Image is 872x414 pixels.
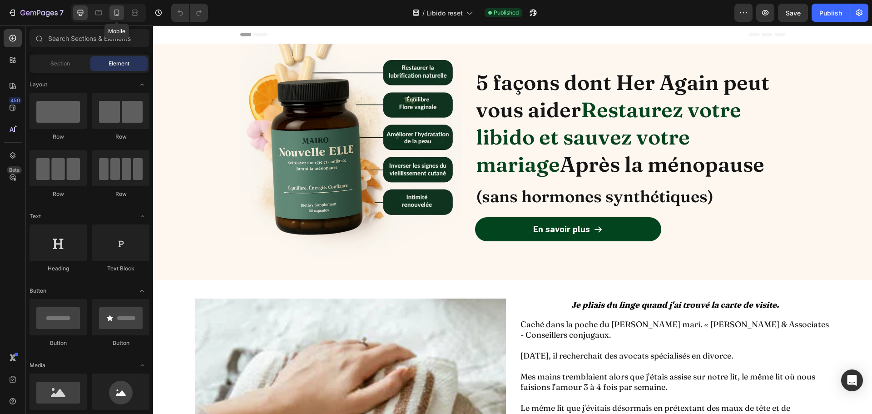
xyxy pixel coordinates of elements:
strong: En savoir plus [380,198,437,209]
span: Button [30,287,46,295]
p: Mes mains tremblaient alors que j’étais assise sur notre lit, le même lit où nous faisions l’amou... [367,346,677,367]
h2: (sans hormones synthétiques) [322,161,632,181]
button: Publish [812,4,850,22]
span: / [422,8,425,18]
span: Media [30,361,45,369]
a: En savoir plus [322,192,508,216]
span: Save [786,9,801,17]
iframe: Design area [153,25,872,414]
span: Published [494,9,519,17]
div: Row [30,133,87,141]
div: Heading [30,264,87,273]
span: Libido reset [426,8,463,18]
span: Toggle open [135,77,149,92]
div: Text Block [92,264,149,273]
div: Undo/Redo [171,4,208,22]
h2: 5 façons dont Her Again peut vous aider Après la ménopause [322,43,632,154]
span: Toggle open [135,284,149,298]
div: Beta [7,166,22,174]
button: Save [778,4,808,22]
span: Element [109,60,129,68]
strong: Je pliais du linge quand j'ai trouvé la carte de visite. [418,274,626,284]
div: Button [92,339,149,347]
p: Le même lit que j'évitais désormais en prétextant des maux de tête et de l'épuisement. [367,377,677,398]
span: Toggle open [135,209,149,224]
div: Button [30,339,87,347]
div: Row [92,133,149,141]
p: 7 [59,7,64,18]
div: Row [92,190,149,198]
div: Row [30,190,87,198]
span: Toggle open [135,358,149,373]
span: Text [30,212,41,220]
p: Caché dans la poche du [PERSON_NAME] mari. « [PERSON_NAME] & Associates - Conseillers conjugaux. [367,294,677,314]
div: Open Intercom Messenger [841,369,863,391]
button: 7 [4,4,68,22]
span: Section [50,60,70,68]
div: Publish [819,8,842,18]
span: Restaurez votre libido et sauvez votre mariage [323,71,588,152]
p: [DATE], il recherchait des avocats spécialisés en divorce. [367,325,677,335]
div: 450 [9,97,22,104]
input: Search Sections & Elements [30,29,149,47]
span: Layout [30,80,47,89]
